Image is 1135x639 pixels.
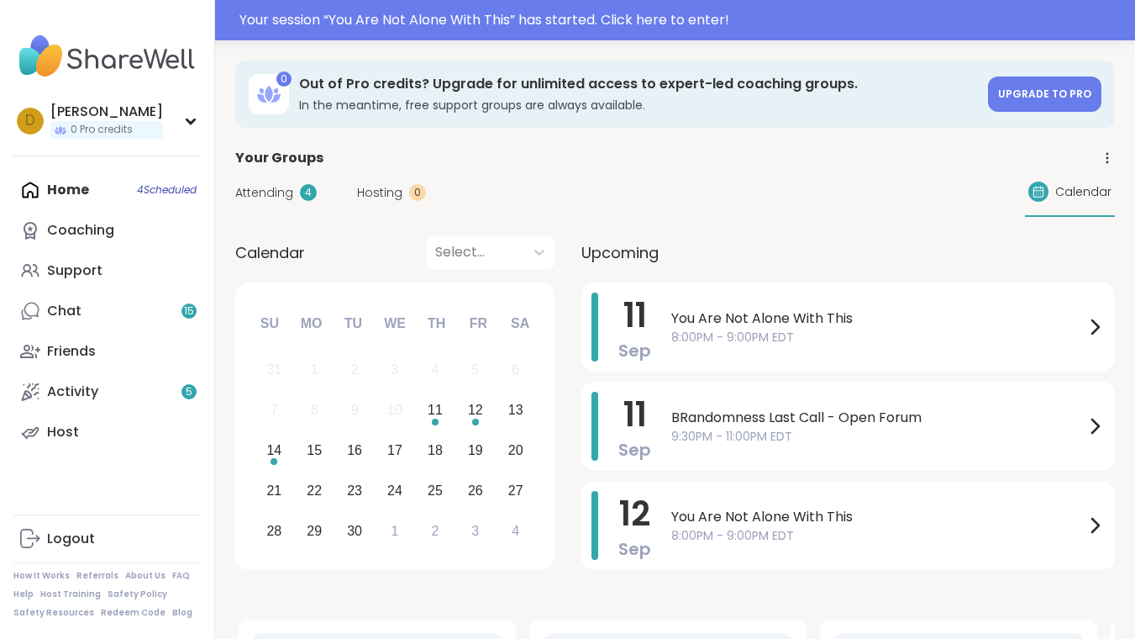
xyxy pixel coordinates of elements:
div: Not available Thursday, September 4th, 2025 [418,352,454,388]
a: Safety Resources [13,607,94,619]
div: Choose Wednesday, October 1st, 2025 [377,513,413,549]
div: Fr [460,305,497,342]
span: 11 [623,391,647,438]
div: Th [418,305,455,342]
div: 8 [311,399,318,421]
div: [PERSON_NAME] [50,103,163,121]
div: Choose Friday, September 12th, 2025 [457,393,493,429]
a: Chat15 [13,291,201,331]
span: Upgrade to Pro [998,87,1091,101]
div: 0 [276,71,292,87]
div: 28 [266,520,281,542]
div: 20 [508,439,523,462]
div: Chat [47,302,81,320]
div: Support [47,261,102,280]
div: Not available Wednesday, September 3rd, 2025 [377,352,413,388]
div: Choose Saturday, September 27th, 2025 [497,473,533,509]
div: Activity [47,383,98,401]
div: 23 [347,479,362,502]
div: Choose Friday, September 26th, 2025 [457,473,493,509]
div: 24 [387,479,402,502]
div: Not available Friday, September 5th, 2025 [457,352,493,388]
div: Choose Thursday, October 2nd, 2025 [418,513,454,549]
div: Choose Sunday, September 21st, 2025 [256,473,292,509]
div: 21 [266,479,281,502]
div: Choose Wednesday, September 24th, 2025 [377,473,413,509]
a: Redeem Code [101,607,166,619]
div: Not available Sunday, September 7th, 2025 [256,393,292,429]
a: Host [13,412,201,452]
a: Support [13,251,201,291]
div: 30 [347,520,362,542]
a: Logout [13,519,201,559]
div: 27 [508,479,523,502]
div: 10 [387,399,402,421]
span: D [25,110,35,132]
span: You Are Not Alone With This [671,309,1085,329]
div: 4 [512,520,519,542]
div: Friends [47,342,96,361]
span: Calendar [235,241,305,264]
a: Friends [13,331,201,372]
div: Not available Monday, September 1st, 2025 [297,352,333,388]
a: Safety Policy [108,589,167,600]
div: 11 [428,399,443,421]
div: Choose Saturday, October 4th, 2025 [497,513,533,549]
a: Activity5 [13,372,201,412]
div: Choose Monday, September 15th, 2025 [297,433,333,469]
div: 16 [347,439,362,462]
div: Choose Friday, September 19th, 2025 [457,433,493,469]
a: Coaching [13,210,201,251]
div: 18 [428,439,443,462]
div: Choose Saturday, September 13th, 2025 [497,393,533,429]
div: Coaching [47,221,114,240]
div: 29 [307,520,322,542]
span: Upcoming [581,241,659,264]
span: 8:00PM - 9:00PM EDT [671,329,1085,346]
span: 8:00PM - 9:00PM EDT [671,527,1085,545]
span: 15 [184,304,194,319]
div: Not available Sunday, August 31st, 2025 [256,352,292,388]
div: month 2025-09 [254,350,535,551]
span: 11 [623,292,647,339]
span: 9:30PM - 11:00PM EDT [671,428,1085,446]
div: 25 [428,479,443,502]
div: 22 [307,479,322,502]
a: Help [13,589,34,600]
div: 4 [431,358,439,381]
div: 9 [351,399,359,421]
div: Choose Monday, September 22nd, 2025 [297,473,333,509]
a: Host Training [40,589,101,600]
div: Choose Tuesday, September 16th, 2025 [337,433,373,469]
div: 13 [508,399,523,421]
div: 15 [307,439,322,462]
div: 2 [351,358,359,381]
h3: In the meantime, free support groups are always available. [299,97,978,114]
span: 12 [619,490,650,537]
div: Choose Thursday, September 25th, 2025 [418,473,454,509]
div: Not available Tuesday, September 2nd, 2025 [337,352,373,388]
div: Sa [502,305,539,342]
div: 3 [471,520,479,542]
div: Choose Monday, September 29th, 2025 [297,513,333,549]
div: Logout [47,530,95,548]
div: 5 [471,358,479,381]
div: Choose Saturday, September 20th, 2025 [497,433,533,469]
div: 12 [468,399,483,421]
div: Choose Thursday, September 11th, 2025 [418,393,454,429]
div: Choose Tuesday, September 23rd, 2025 [337,473,373,509]
div: Mo [292,305,329,342]
div: 26 [468,479,483,502]
div: 2 [431,520,439,542]
a: How It Works [13,570,70,582]
div: Not available Wednesday, September 10th, 2025 [377,393,413,429]
div: 31 [266,358,281,381]
a: About Us [125,570,166,582]
span: Hosting [357,184,402,202]
div: 1 [391,520,399,542]
span: Attending [235,184,293,202]
div: 17 [387,439,402,462]
div: 14 [266,439,281,462]
a: Blog [172,607,192,619]
h3: Out of Pro credits? Upgrade for unlimited access to expert-led coaching groups. [299,75,978,93]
